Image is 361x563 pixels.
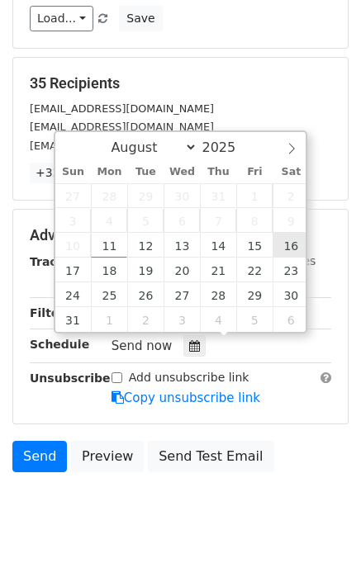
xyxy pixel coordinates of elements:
[127,258,164,282] span: August 19, 2025
[236,233,273,258] span: August 15, 2025
[127,307,164,332] span: September 2, 2025
[273,282,309,307] span: August 30, 2025
[127,208,164,233] span: August 5, 2025
[273,307,309,332] span: September 6, 2025
[200,282,236,307] span: August 28, 2025
[273,167,309,177] span: Sat
[127,183,164,208] span: July 29, 2025
[164,282,200,307] span: August 27, 2025
[30,6,93,31] a: Load...
[30,102,214,115] small: [EMAIL_ADDRESS][DOMAIN_NAME]
[236,258,273,282] span: August 22, 2025
[91,282,127,307] span: August 25, 2025
[129,369,249,386] label: Add unsubscribe link
[236,282,273,307] span: August 29, 2025
[91,233,127,258] span: August 11, 2025
[55,258,92,282] span: August 17, 2025
[30,306,72,319] strong: Filters
[71,441,144,472] a: Preview
[30,74,331,92] h5: 35 Recipients
[55,233,92,258] span: August 10, 2025
[164,258,200,282] span: August 20, 2025
[273,233,309,258] span: August 16, 2025
[127,233,164,258] span: August 12, 2025
[164,307,200,332] span: September 3, 2025
[91,307,127,332] span: September 1, 2025
[164,208,200,233] span: August 6, 2025
[30,226,331,244] h5: Advanced
[127,167,164,177] span: Tue
[164,233,200,258] span: August 13, 2025
[278,484,361,563] iframe: Chat Widget
[30,371,111,385] strong: Unsubscribe
[30,338,89,351] strong: Schedule
[30,163,99,183] a: +32 more
[164,183,200,208] span: July 30, 2025
[30,255,85,268] strong: Tracking
[236,307,273,332] span: September 5, 2025
[127,282,164,307] span: August 26, 2025
[236,183,273,208] span: August 1, 2025
[273,208,309,233] span: August 9, 2025
[119,6,162,31] button: Save
[164,167,200,177] span: Wed
[200,258,236,282] span: August 21, 2025
[55,208,92,233] span: August 3, 2025
[91,208,127,233] span: August 4, 2025
[273,258,309,282] span: August 23, 2025
[91,258,127,282] span: August 18, 2025
[148,441,273,472] a: Send Test Email
[91,183,127,208] span: July 28, 2025
[55,167,92,177] span: Sun
[236,208,273,233] span: August 8, 2025
[236,167,273,177] span: Fri
[200,208,236,233] span: August 7, 2025
[55,307,92,332] span: August 31, 2025
[55,183,92,208] span: July 27, 2025
[30,140,214,152] small: [EMAIL_ADDRESS][DOMAIN_NAME]
[200,167,236,177] span: Thu
[200,233,236,258] span: August 14, 2025
[112,338,173,353] span: Send now
[55,282,92,307] span: August 24, 2025
[200,183,236,208] span: July 31, 2025
[273,183,309,208] span: August 2, 2025
[112,390,260,405] a: Copy unsubscribe link
[91,167,127,177] span: Mon
[30,121,214,133] small: [EMAIL_ADDRESS][DOMAIN_NAME]
[12,441,67,472] a: Send
[200,307,236,332] span: September 4, 2025
[197,140,257,155] input: Year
